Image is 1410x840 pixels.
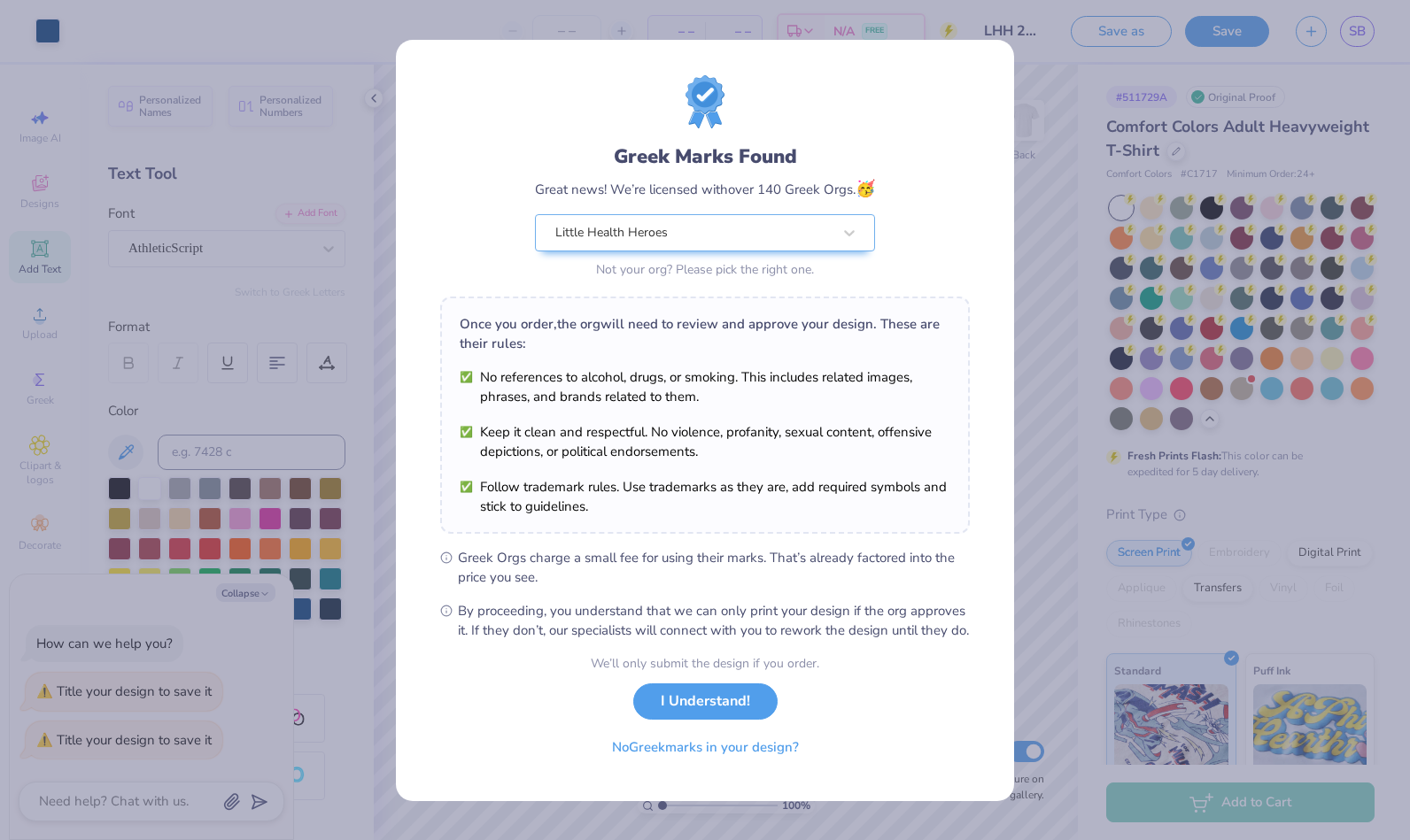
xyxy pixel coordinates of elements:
button: I Understand! [633,683,778,720]
div: Once you order, the org will need to review and approve your design. These are their rules: [460,314,950,353]
div: Not your org? Please pick the right one. [535,260,875,279]
div: Great news! We’re licensed with over 140 Greek Orgs. [535,177,875,201]
button: NoGreekmarks in your design? [597,729,814,766]
li: Keep it clean and respectful. No violence, profanity, sexual content, offensive depictions, or po... [460,422,950,461]
div: We’ll only submit the design if you order. [591,654,819,673]
span: By proceeding, you understand that we can only print your design if the org approves it. If they ... [458,601,970,640]
li: Follow trademark rules. Use trademarks as they are, add required symbols and stick to guidelines. [460,477,950,516]
li: No references to alcohol, drugs, or smoking. This includes related images, phrases, and brands re... [460,367,950,406]
div: Greek Marks Found [535,143,875,171]
span: 🥳 [856,178,875,199]
span: Greek Orgs charge a small fee for using their marks. That’s already factored into the price you see. [458,548,970,587]
img: license-marks-badge.png [686,75,724,128]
